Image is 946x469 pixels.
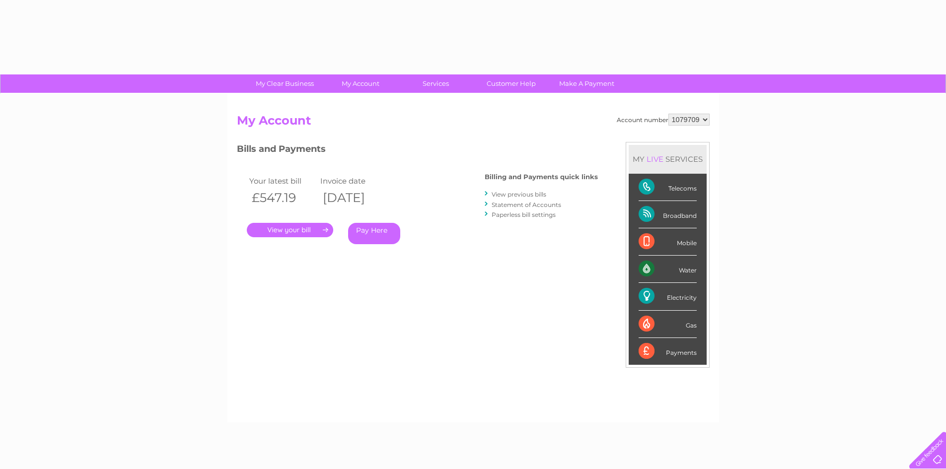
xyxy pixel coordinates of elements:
th: [DATE] [318,188,389,208]
div: Account number [617,114,710,126]
a: Paperless bill settings [492,211,556,218]
div: Telecoms [639,174,697,201]
div: Broadband [639,201,697,228]
a: Services [395,74,477,93]
h2: My Account [237,114,710,133]
a: Pay Here [348,223,400,244]
a: My Account [319,74,401,93]
a: Make A Payment [546,74,628,93]
div: Mobile [639,228,697,256]
a: View previous bills [492,191,546,198]
h3: Bills and Payments [237,142,598,159]
div: MY SERVICES [629,145,707,173]
h4: Billing and Payments quick links [485,173,598,181]
td: Invoice date [318,174,389,188]
th: £547.19 [247,188,318,208]
a: Customer Help [470,74,552,93]
td: Your latest bill [247,174,318,188]
a: . [247,223,333,237]
div: LIVE [645,154,665,164]
div: Payments [639,338,697,365]
div: Gas [639,311,697,338]
a: My Clear Business [244,74,326,93]
a: Statement of Accounts [492,201,561,208]
div: Electricity [639,283,697,310]
div: Water [639,256,697,283]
